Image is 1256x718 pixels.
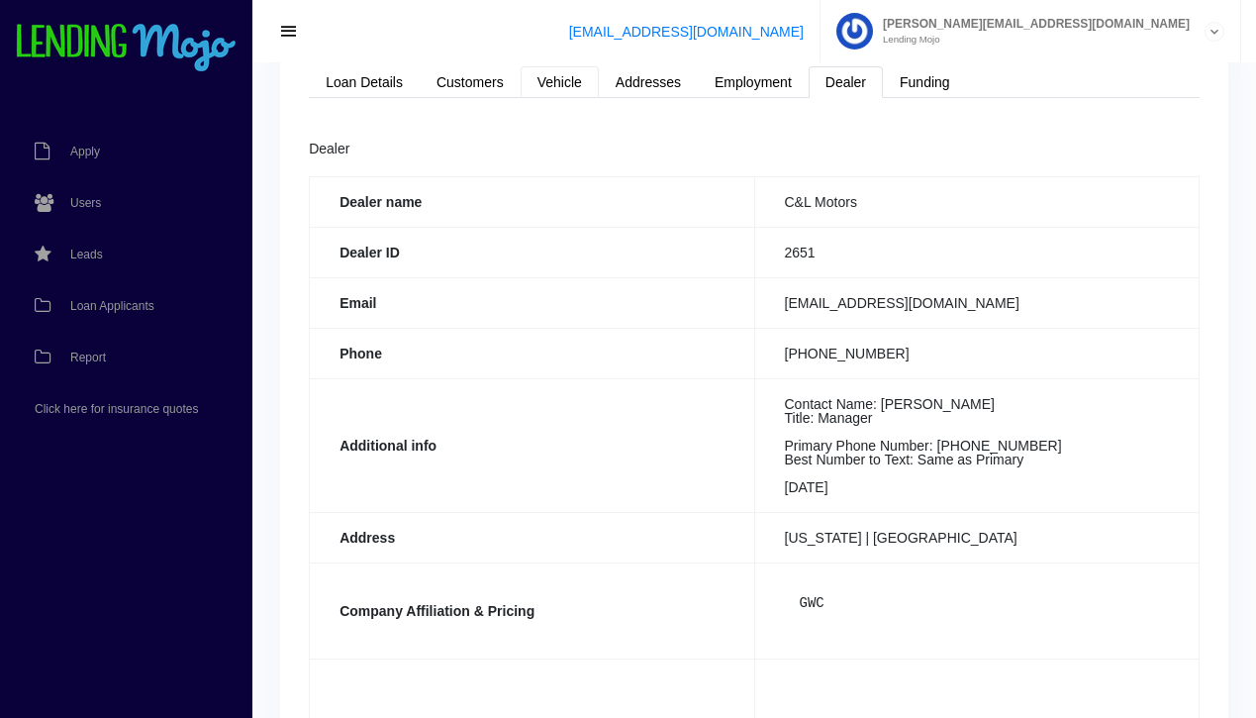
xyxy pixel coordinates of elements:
th: Additional info [310,378,754,512]
a: Customers [420,66,521,98]
th: Dealer ID [310,227,754,277]
td: [EMAIL_ADDRESS][DOMAIN_NAME] [754,277,1199,328]
th: Email [310,277,754,328]
span: Loan Applicants [70,300,154,312]
span: [PERSON_NAME][EMAIL_ADDRESS][DOMAIN_NAME] [873,18,1190,30]
a: Addresses [599,66,698,98]
a: Dealer [809,66,883,98]
a: Vehicle [521,66,599,98]
img: Profile image [836,13,873,50]
span: Leads [70,249,103,260]
pre: GWC [785,581,1169,625]
a: [EMAIL_ADDRESS][DOMAIN_NAME] [569,24,804,40]
a: Loan Details [309,66,420,98]
a: Funding [883,66,967,98]
td: [US_STATE] | [GEOGRAPHIC_DATA] [754,512,1199,563]
span: Users [70,197,101,209]
span: Apply [70,146,100,157]
td: C&L Motors [754,176,1199,227]
span: Report [70,352,106,363]
th: Phone [310,328,754,378]
img: logo-small.png [15,24,238,73]
span: Click here for insurance quotes [35,403,198,415]
th: Dealer name [310,176,754,227]
div: Dealer [309,138,1200,161]
td: 2651 [754,227,1199,277]
td: [PHONE_NUMBER] [754,328,1199,378]
th: Company Affiliation & Pricing [310,563,754,659]
a: Employment [698,66,809,98]
td: Contact Name: [PERSON_NAME] Title: Manager Primary Phone Number: [PHONE_NUMBER] Best Number to Te... [754,378,1199,512]
small: Lending Mojo [873,35,1190,45]
th: Address [310,512,754,563]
